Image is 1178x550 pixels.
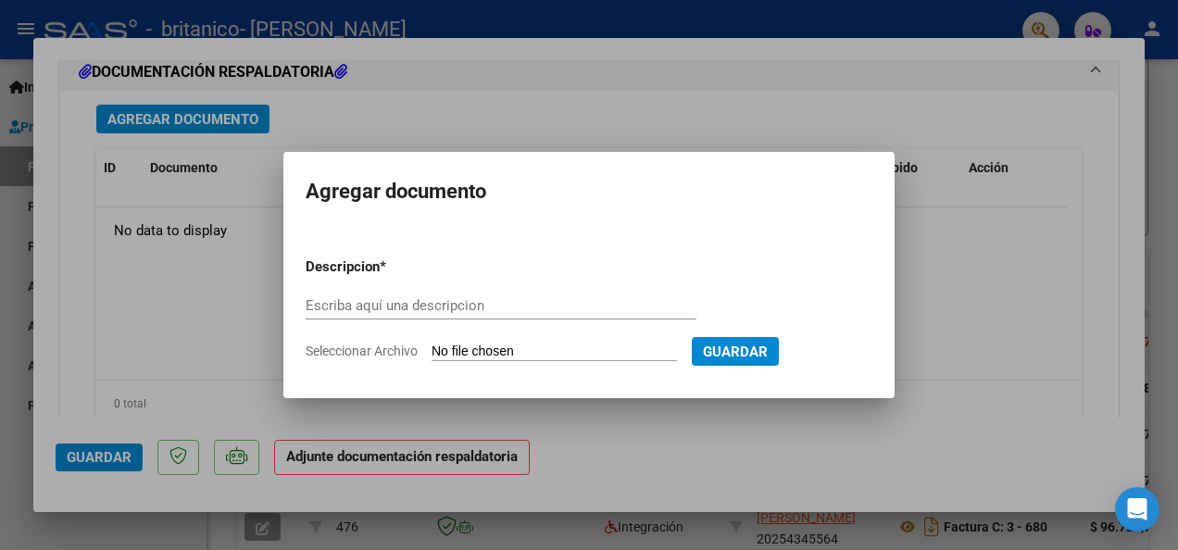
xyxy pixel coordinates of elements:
h2: Agregar documento [306,174,872,209]
button: Guardar [692,337,779,366]
p: Descripcion [306,256,476,278]
span: Seleccionar Archivo [306,344,418,358]
div: Open Intercom Messenger [1115,487,1159,531]
span: Guardar [703,344,768,360]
